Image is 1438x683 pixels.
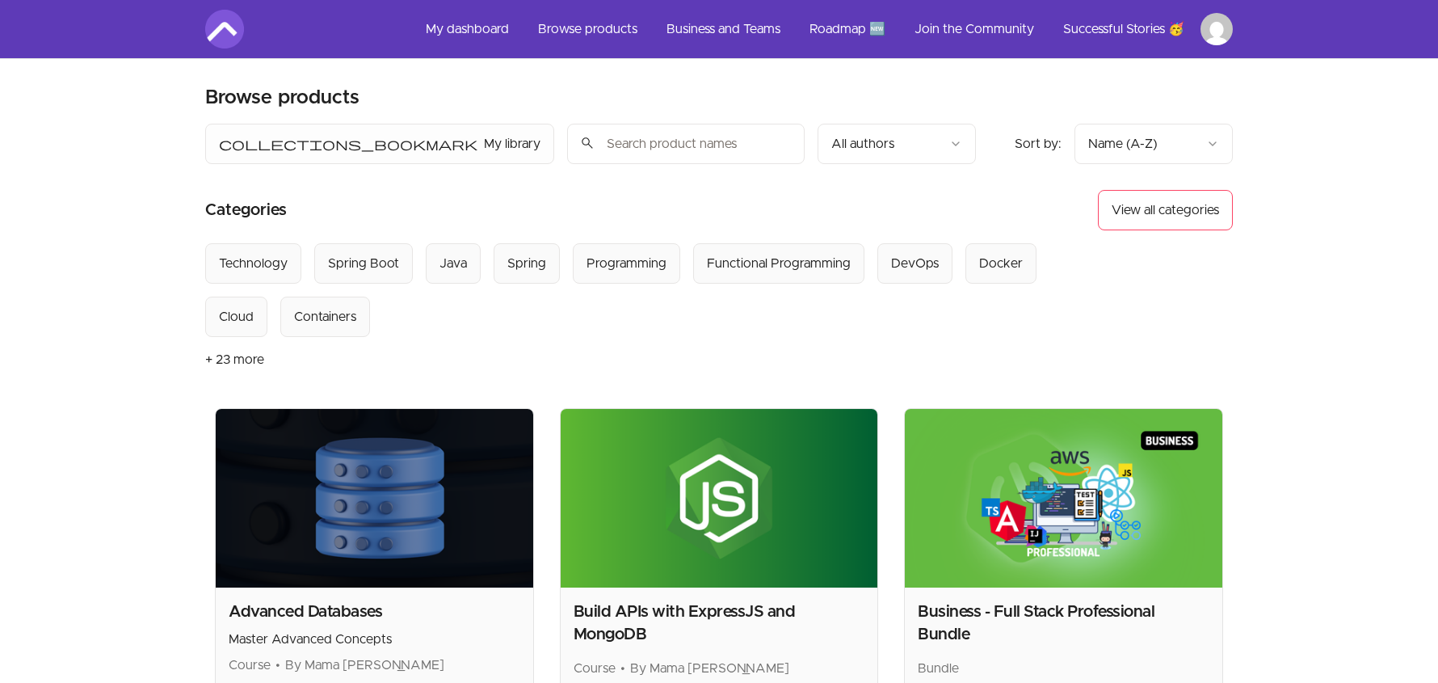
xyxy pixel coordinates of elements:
[1200,13,1233,45] img: Profile image for Nandom Patrick
[891,254,939,273] div: DevOps
[1015,137,1062,150] span: Sort by:
[439,254,467,273] div: Java
[1050,10,1197,48] a: Successful Stories 🥳
[413,10,522,48] a: My dashboard
[561,409,878,588] img: Product image for Build APIs with ExpressJS and MongoDB
[216,409,533,588] img: Product image for Advanced Databases
[229,601,520,623] h2: Advanced Databases
[707,254,851,273] div: Functional Programming
[205,124,554,164] button: Filter by My library
[507,254,546,273] div: Spring
[574,662,616,675] span: Course
[229,630,520,649] p: Master Advanced Concepts
[328,254,399,273] div: Spring Boot
[219,254,288,273] div: Technology
[905,409,1222,588] img: Product image for Business - Full Stack Professional Bundle
[918,601,1209,646] h2: Business - Full Stack Professional Bundle
[219,134,477,154] span: collections_bookmark
[205,337,264,382] button: + 23 more
[818,124,976,164] button: Filter by author
[525,10,650,48] a: Browse products
[205,85,359,111] h2: Browse products
[413,10,1233,48] nav: Main
[219,307,254,327] div: Cloud
[1074,124,1233,164] button: Product sort options
[205,190,287,230] h2: Categories
[902,10,1047,48] a: Join the Community
[285,659,444,672] span: By Mama [PERSON_NAME]
[205,10,244,48] img: Amigoscode logo
[1098,190,1233,230] button: View all categories
[567,124,805,164] input: Search product names
[797,10,898,48] a: Roadmap 🆕
[574,601,865,646] h2: Build APIs with ExpressJS and MongoDB
[580,132,595,154] span: search
[630,662,789,675] span: By Mama [PERSON_NAME]
[587,254,666,273] div: Programming
[654,10,793,48] a: Business and Teams
[620,662,625,675] span: •
[979,254,1023,273] div: Docker
[918,662,959,675] span: Bundle
[229,659,271,672] span: Course
[294,307,356,327] div: Containers
[275,659,280,672] span: •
